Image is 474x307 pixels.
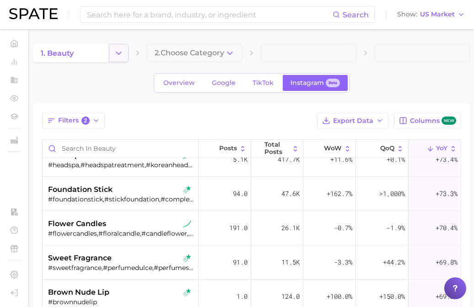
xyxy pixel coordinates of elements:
span: +73.3% [436,188,458,199]
span: Beta [329,79,337,87]
button: YoY [409,140,461,158]
span: >1,000% [379,189,405,198]
span: 47.6k [281,188,300,199]
span: foundation stick [48,184,113,195]
span: 1.0 [237,291,248,302]
span: +70.4% [436,222,458,233]
span: brown nude lip [48,287,109,298]
div: #sweetfragrance,#perfumedulce,#perfumesdulces,#sweetfragrances,#sweetperfumecombo,#sweetfloralper... [48,264,195,272]
span: 191.0 [229,222,248,233]
span: TikTok [253,79,274,87]
button: Filters2 [42,113,105,128]
span: Total Posts [264,141,290,155]
button: Export Data [317,113,388,128]
button: Change Category [109,44,129,62]
img: instagram rising star [183,254,191,262]
span: YoY [436,145,447,152]
span: +150.0% [379,291,405,302]
span: 1. beauty [41,49,74,58]
a: TikTok [245,75,281,91]
a: Log out. Currently logged in with e-mail sarah@cobigelow.com. [7,286,21,300]
span: Search [343,11,369,19]
div: #brownnudelip [48,298,195,306]
span: +0.1% [387,154,405,165]
span: US Market [420,12,455,17]
span: 124.0 [281,291,300,302]
span: +11.6% [330,154,352,165]
span: Show [397,12,417,17]
span: 5.1k [233,154,248,165]
span: flower candles [48,218,106,229]
button: flower candlesinstagram sustained riser#flowercandles,#floralcandle,#candleflower,#soyflowercandl... [43,211,461,245]
span: -3.3% [334,257,352,268]
button: Total Posts [251,140,304,158]
button: Columnsnew [394,113,461,128]
a: Google [204,75,243,91]
img: instagram rising star [183,288,191,296]
span: Posts [219,145,237,152]
button: sweet fragranceinstagram rising star#sweetfragrance,#perfumedulce,#perfumesdulces,#sweetfragrance... [43,245,461,280]
button: 2.Choose Category [147,44,242,62]
a: 1. beauty [33,44,109,62]
span: new [442,116,456,125]
div: #flowercandles,#floralcandle,#candleflower,#soyflowercandle [48,229,195,238]
span: +162.7% [327,188,352,199]
span: Instagram [291,79,324,87]
img: instagram sustained riser [183,220,191,228]
span: QoQ [380,145,394,152]
span: Google [212,79,236,87]
input: Search here for a brand, industry, or ingredient [86,7,333,22]
button: foundation stickinstagram rising star#foundationstick,#stickfoundation,#complexionstick,#elroelfo... [43,177,461,211]
span: 2. Choose Category [155,49,224,57]
button: head spainstagram sustained riser#headspa,#headspatreatment,#koreanheadspa,#viralheadspa,#asmrhea... [43,143,461,177]
img: instagram rising star [183,185,191,194]
span: Columns [410,116,456,125]
span: +69.8% [436,257,458,268]
span: 417.7k [278,154,300,165]
span: +44.2% [383,257,405,268]
span: +73.4% [436,154,458,165]
span: Export Data [333,117,373,125]
span: 2 [81,116,90,125]
img: SPATE [9,8,58,19]
span: sweet fragrance [48,253,112,264]
a: Overview [156,75,203,91]
button: ShowUS Market [395,9,467,21]
button: QoQ [356,140,409,158]
button: Posts [199,140,251,158]
input: Search in beauty [43,140,198,157]
span: Filters [58,116,90,125]
span: WoW [324,145,342,152]
span: Overview [163,79,195,87]
span: 94.0 [233,188,248,199]
span: +100.0% [327,291,352,302]
span: -1.9% [387,222,405,233]
span: 91.0 [233,257,248,268]
button: WoW [303,140,356,158]
span: +69.2% [436,291,458,302]
span: 26.1k [281,222,300,233]
span: -0.7% [334,222,352,233]
div: #headspa,#headspatreatment,#koreanheadspa,#viralheadspa,#asmrheadspa,#headspaasmr,#njheadspa,#[GE... [48,161,195,169]
a: InstagramBeta [283,75,348,91]
span: 11.5k [281,257,300,268]
div: #foundationstick,#stickfoundation,#complexionstick,#elroelfoundationstick,#diorfoundationstick,#l... [48,195,195,203]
